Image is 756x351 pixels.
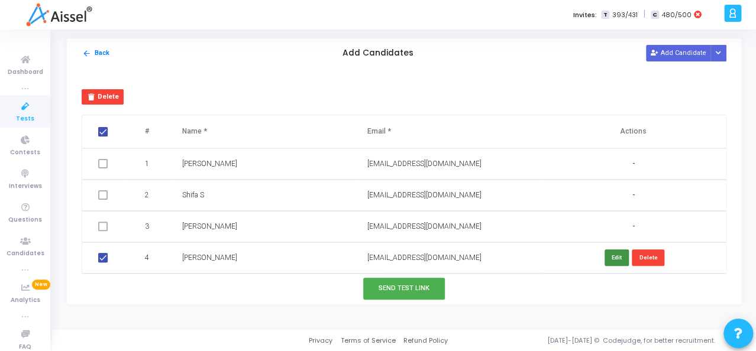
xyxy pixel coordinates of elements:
span: 480/500 [661,10,691,20]
span: - [632,159,634,169]
span: [EMAIL_ADDRESS][DOMAIN_NAME] [367,160,482,168]
button: Back [82,48,110,59]
span: Dashboard [8,67,43,77]
span: 393/431 [612,10,637,20]
span: Analytics [11,295,40,305]
th: Actions [541,115,726,148]
div: Button group with nested dropdown [710,45,727,61]
span: Contests [10,148,40,158]
span: [EMAIL_ADDRESS][DOMAIN_NAME] [367,191,482,199]
h5: Add Candidates [343,48,413,58]
span: 3 [145,221,149,232]
span: 4 [145,252,149,263]
div: [DATE]-[DATE] © Codejudge, for better recruitment. [448,336,741,346]
span: T [601,11,609,19]
label: Invites: [573,10,596,20]
button: Add Candidate [646,45,711,61]
img: logo [26,3,92,27]
button: Delete [632,249,664,265]
span: Interviews [9,181,42,191]
span: C [651,11,658,19]
span: Questions [8,215,42,225]
span: 1 [145,158,149,169]
button: Send Test Link [363,278,445,300]
span: Candidates [7,249,44,259]
span: Tests [16,114,34,124]
th: Email * [356,115,541,148]
th: # [126,115,170,148]
span: Shifa S [182,191,204,199]
button: Edit [605,249,629,265]
th: Name * [170,115,356,148]
span: New [32,279,50,290]
span: | [643,8,645,21]
button: Delete [82,89,124,105]
span: - [632,222,634,232]
a: Privacy [309,336,332,346]
a: Terms of Service [340,336,395,346]
span: [PERSON_NAME] [182,253,237,262]
span: - [632,190,634,200]
span: [EMAIL_ADDRESS][DOMAIN_NAME] [367,253,482,262]
a: Refund Policy [403,336,448,346]
span: [PERSON_NAME] [182,160,237,168]
mat-icon: arrow_back [82,49,91,58]
span: 2 [145,190,149,200]
span: [EMAIL_ADDRESS][DOMAIN_NAME] [367,222,482,230]
span: [PERSON_NAME] [182,222,237,230]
